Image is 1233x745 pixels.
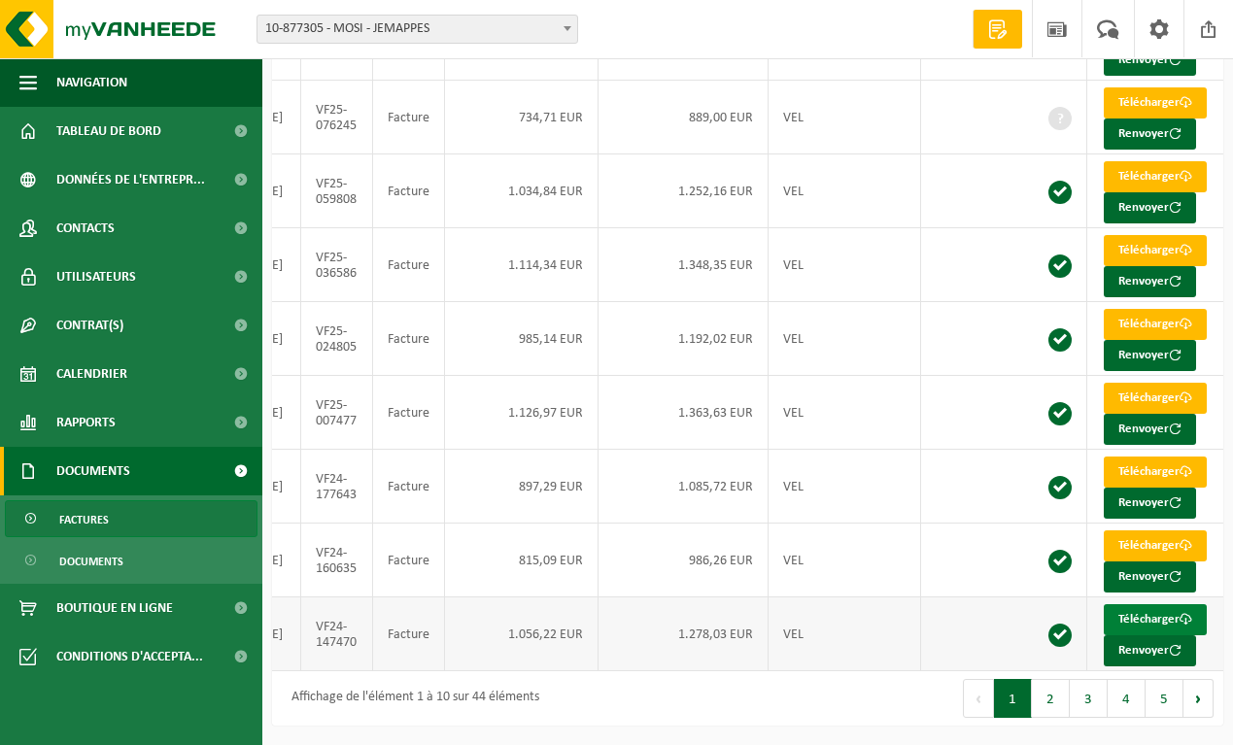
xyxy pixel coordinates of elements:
td: 985,14 EUR [445,302,599,376]
div: Affichage de l'élément 1 à 10 sur 44 éléments [282,681,539,716]
td: VF25-024805 [301,302,373,376]
td: 815,09 EUR [445,524,599,597]
button: 5 [1146,679,1183,718]
a: Factures [5,500,257,537]
td: Facture [373,524,445,597]
td: VF25-059808 [301,154,373,228]
span: 10-877305 - MOSI - JEMAPPES [257,16,577,43]
a: Télécharger [1104,309,1207,340]
td: 1.056,22 EUR [445,597,599,671]
td: 1.034,84 EUR [445,154,599,228]
td: VF25-076245 [301,81,373,154]
button: Next [1183,679,1214,718]
td: VEL [769,376,921,450]
button: Renvoyer [1104,192,1196,223]
button: Previous [963,679,994,718]
button: 4 [1108,679,1146,718]
button: Renvoyer [1104,340,1196,371]
td: 897,29 EUR [445,450,599,524]
td: VEL [769,302,921,376]
td: VEL [769,154,921,228]
span: Données de l'entrepr... [56,155,205,204]
td: 1.192,02 EUR [599,302,769,376]
button: Renvoyer [1104,45,1196,76]
button: 2 [1032,679,1070,718]
span: Navigation [56,58,127,107]
button: 3 [1070,679,1108,718]
td: 986,26 EUR [599,524,769,597]
a: Télécharger [1104,604,1207,635]
span: Boutique en ligne [56,584,173,632]
span: 10-877305 - MOSI - JEMAPPES [257,15,578,44]
td: Facture [373,376,445,450]
td: Facture [373,228,445,302]
td: Facture [373,154,445,228]
span: Calendrier [56,350,127,398]
span: Contacts [56,204,115,253]
a: Télécharger [1104,457,1207,488]
td: Facture [373,81,445,154]
td: VEL [769,524,921,597]
td: VEL [769,228,921,302]
td: 1.085,72 EUR [599,450,769,524]
td: 1.363,63 EUR [599,376,769,450]
td: Facture [373,450,445,524]
a: Télécharger [1104,161,1207,192]
button: Renvoyer [1104,488,1196,519]
td: 1.348,35 EUR [599,228,769,302]
button: Renvoyer [1104,266,1196,297]
td: VF24-160635 [301,524,373,597]
a: Documents [5,542,257,579]
button: 1 [994,679,1032,718]
td: 1.114,34 EUR [445,228,599,302]
td: VF25-036586 [301,228,373,302]
button: Renvoyer [1104,119,1196,150]
td: VF25-007477 [301,376,373,450]
span: Documents [59,543,123,580]
td: 1.278,03 EUR [599,597,769,671]
td: Facture [373,597,445,671]
span: Utilisateurs [56,253,136,301]
td: 1.126,97 EUR [445,376,599,450]
td: 734,71 EUR [445,81,599,154]
span: Rapports [56,398,116,447]
button: Renvoyer [1104,561,1196,593]
a: Télécharger [1104,383,1207,414]
span: Contrat(s) [56,301,123,350]
td: Facture [373,302,445,376]
td: VF24-177643 [301,450,373,524]
button: Renvoyer [1104,414,1196,445]
span: Documents [56,447,130,495]
td: VEL [769,450,921,524]
td: VEL [769,81,921,154]
td: VEL [769,597,921,671]
span: Factures [59,501,109,538]
span: Tableau de bord [56,107,161,155]
td: 889,00 EUR [599,81,769,154]
a: Télécharger [1104,530,1207,561]
td: VF24-147470 [301,597,373,671]
button: Renvoyer [1104,635,1196,666]
a: Télécharger [1104,87,1207,119]
td: 1.252,16 EUR [599,154,769,228]
a: Télécharger [1104,235,1207,266]
span: Conditions d'accepta... [56,632,203,681]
